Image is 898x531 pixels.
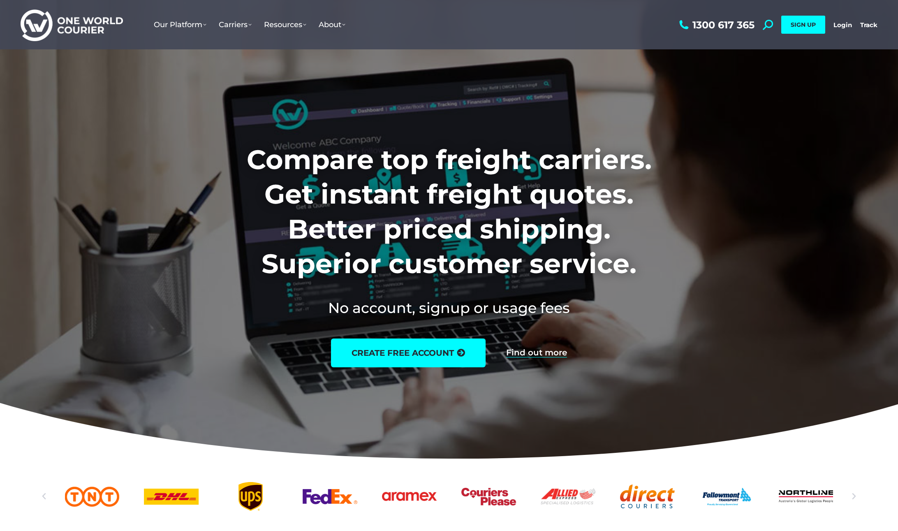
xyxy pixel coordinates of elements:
[223,482,278,511] a: UPS logo
[223,482,278,511] div: 4 / 25
[192,142,706,281] h1: Compare top freight carriers. Get instant freight quotes. Better priced shipping. Superior custom...
[219,20,252,29] span: Carriers
[620,482,675,511] a: Direct Couriers logo
[781,16,825,34] a: SIGN UP
[144,482,199,511] a: DHl logo
[779,482,833,511] a: Northline logo
[699,482,754,511] a: Followmont transoirt web logo
[144,482,199,511] div: 3 / 25
[258,12,312,37] a: Resources
[21,8,123,42] img: One World Courier
[213,12,258,37] a: Carriers
[303,482,357,511] div: 5 / 25
[506,348,567,357] a: Find out more
[541,482,595,511] a: Allied Express logo
[779,482,833,511] div: 11 / 25
[699,482,754,511] div: 10 / 25
[65,482,120,511] a: TNT logo Australian freight company
[154,20,206,29] span: Our Platform
[833,21,852,29] a: Login
[461,482,516,511] a: Couriers Please logo
[303,482,357,511] a: FedEx logo
[620,482,675,511] div: 9 / 25
[65,482,120,511] div: 2 / 25
[319,20,345,29] span: About
[312,12,352,37] a: About
[677,20,755,30] a: 1300 617 365
[148,12,213,37] a: Our Platform
[192,298,706,318] h2: No account, signup or usage fees
[461,482,516,511] div: 7 / 25
[264,20,306,29] span: Resources
[65,482,833,511] div: Slides
[791,21,816,28] span: SIGN UP
[382,482,437,511] div: 6 / 25
[860,21,877,29] a: Track
[541,482,595,511] div: 8 / 25
[331,339,486,367] a: create free account
[382,482,437,511] a: Aramex_logo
